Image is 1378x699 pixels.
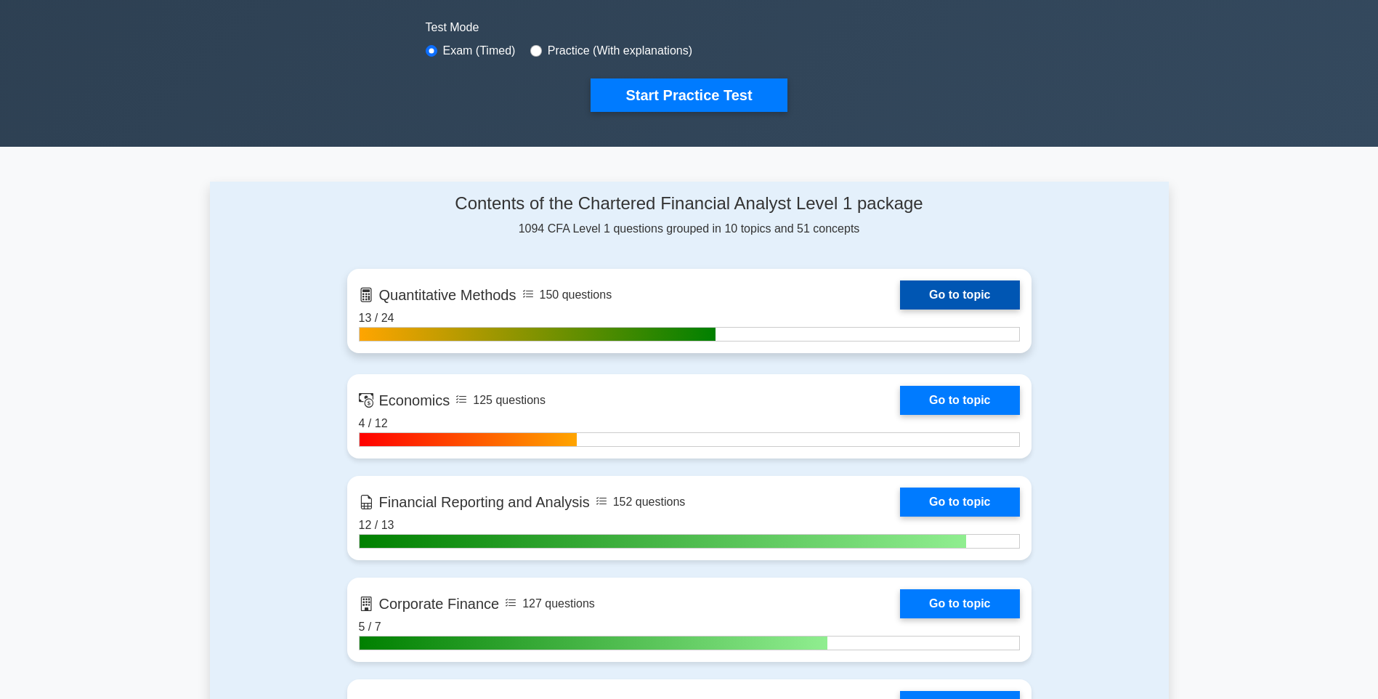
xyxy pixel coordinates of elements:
[900,280,1019,310] a: Go to topic
[443,42,516,60] label: Exam (Timed)
[426,19,953,36] label: Test Mode
[591,78,787,112] button: Start Practice Test
[347,193,1032,214] h4: Contents of the Chartered Financial Analyst Level 1 package
[900,589,1019,618] a: Go to topic
[347,193,1032,238] div: 1094 CFA Level 1 questions grouped in 10 topics and 51 concepts
[900,386,1019,415] a: Go to topic
[900,488,1019,517] a: Go to topic
[548,42,692,60] label: Practice (With explanations)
